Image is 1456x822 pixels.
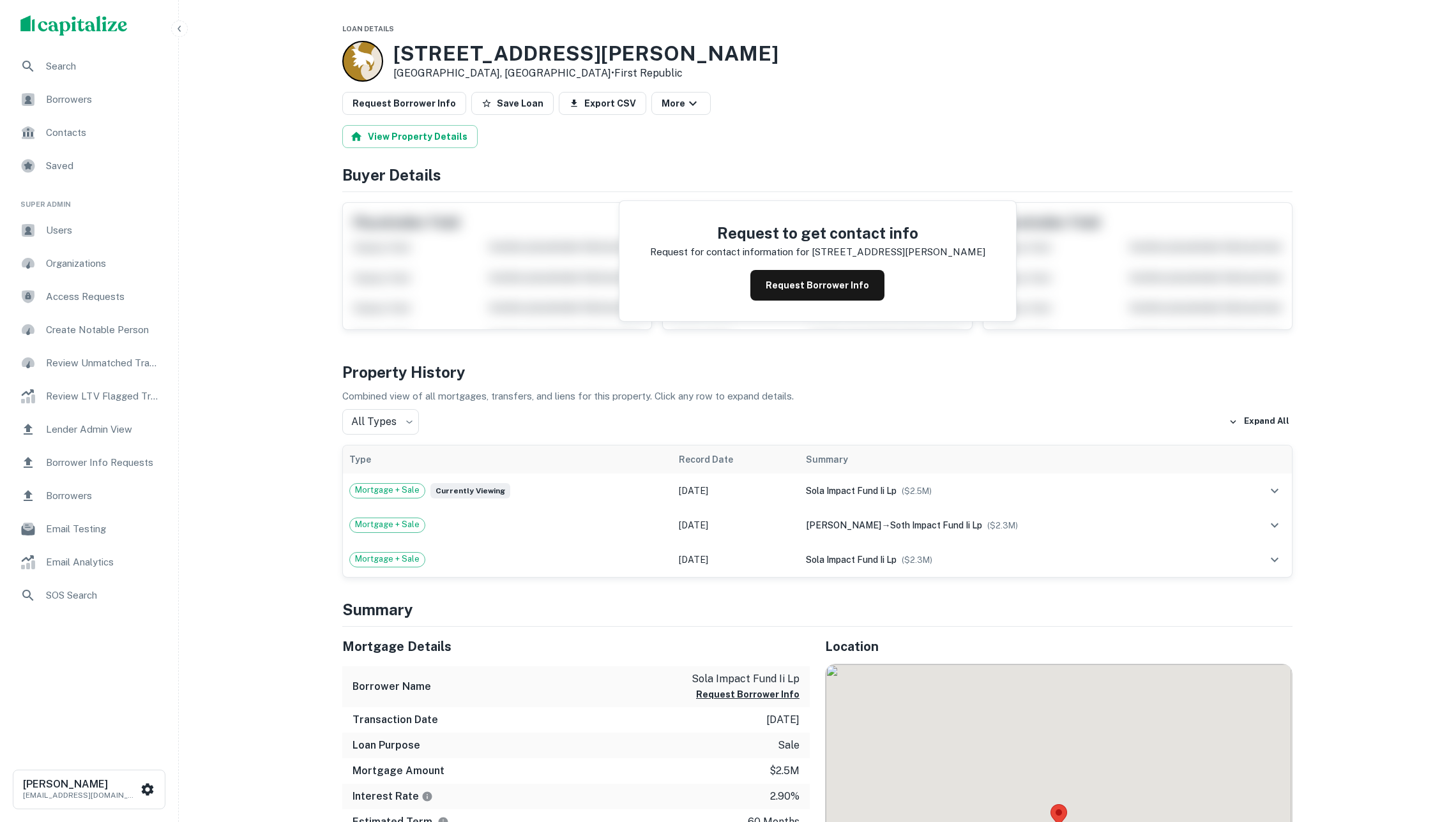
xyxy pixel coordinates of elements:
[20,15,128,36] img: capitalize-logo.png
[46,256,160,271] span: Organizations
[342,637,810,656] h5: Mortgage Details
[353,712,438,728] h6: Transaction Date
[825,637,1293,656] h5: Location
[350,518,425,531] span: Mortgage + Sale
[806,520,881,530] span: [PERSON_NAME]
[806,486,897,496] span: sola impact fund ii lp
[10,215,168,246] a: Users
[342,92,466,115] button: Request Borrower Info
[46,289,160,304] span: Access Requests
[46,322,160,338] span: Create Notable Person
[342,361,1293,384] h4: Property History
[1264,480,1285,502] button: expand row
[353,679,431,694] h6: Borrower Name
[46,455,160,470] span: Borrower Info Requests
[559,92,646,115] button: Export CSV
[350,553,425,565] span: Mortgage + Sale
[46,223,160,238] span: Users
[23,779,138,789] h6: [PERSON_NAME]
[10,414,168,445] a: Lender Admin View
[902,555,932,565] span: ($ 2.3M )
[10,580,168,611] a: SOS Search
[23,789,138,801] p: [EMAIL_ADDRESS][DOMAIN_NAME]
[692,671,800,687] p: sola impact fund ii lp
[350,484,425,497] span: Mortgage + Sale
[342,163,1293,186] h4: Buyer Details
[812,244,985,260] p: [STREET_ADDRESS][PERSON_NAME]
[13,770,165,809] button: [PERSON_NAME][EMAIL_ADDRESS][DOMAIN_NAME]
[342,598,1293,621] h4: Summary
[650,244,809,260] p: Request for contact information for
[770,763,800,779] p: $2.5m
[46,125,160,140] span: Contacts
[902,486,932,496] span: ($ 2.5M )
[342,125,478,148] button: View Property Details
[46,488,160,504] span: Borrowers
[10,381,168,412] a: Review LTV Flagged Transactions
[353,763,444,779] h6: Mortgage Amount
[10,547,168,578] a: Email Analytics
[46,555,160,570] span: Email Analytics
[1392,720,1456,781] iframe: Chat Widget
[46,389,160,404] span: Review LTV Flagged Transactions
[696,687,800,702] button: Request Borrower Info
[987,521,1018,530] span: ($ 2.3M )
[342,409,419,435] div: All Types
[672,542,800,577] td: [DATE]
[342,25,394,33] span: Loan Details
[10,184,168,215] li: Super Admin
[353,738,420,753] h6: Loan Purpose
[10,51,168,82] a: Search
[10,481,168,511] a: Borrowers
[1264,549,1285,571] button: expand row
[806,555,897,565] span: sola impact fund ii lp
[46,588,160,603] span: SOS Search
[10,281,168,312] a: Access Requests
[672,474,800,508] td: [DATE]
[421,791,433,802] svg: The interest rates displayed on the website are for informational purposes only and may be report...
[890,520,982,530] span: soth impact fund ii lp
[1264,514,1285,536] button: expand row
[353,789,433,804] h6: Interest Rate
[766,712,800,728] p: [DATE]
[10,248,168,279] a: Organizations
[46,422,160,437] span: Lender Admin View
[46,521,160,537] span: Email Testing
[806,518,1220,532] div: →
[430,483,510,498] span: Currently viewing
[46,59,160,74] span: Search
[10,117,168,148] a: Contacts
[10,447,168,478] a: Borrower Info Requests
[800,445,1226,474] th: Summary
[10,348,168,378] div: Review Unmatched Transactions
[10,514,168,544] a: Email Testing
[778,738,800,753] p: sale
[750,270,884,301] button: Request Borrower Info
[651,92,711,115] button: More
[1225,412,1293,431] button: Expand All
[46,92,160,107] span: Borrowers
[10,315,168,345] a: Create Notable Person
[10,84,168,115] a: Borrowers
[614,67,683,79] a: First Republic
[672,508,800,542] td: [DATE]
[393,66,778,81] p: [GEOGRAPHIC_DATA], [GEOGRAPHIC_DATA] •
[471,92,554,115] button: Save Loan
[672,445,800,474] th: Record Date
[10,151,168,181] a: Saved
